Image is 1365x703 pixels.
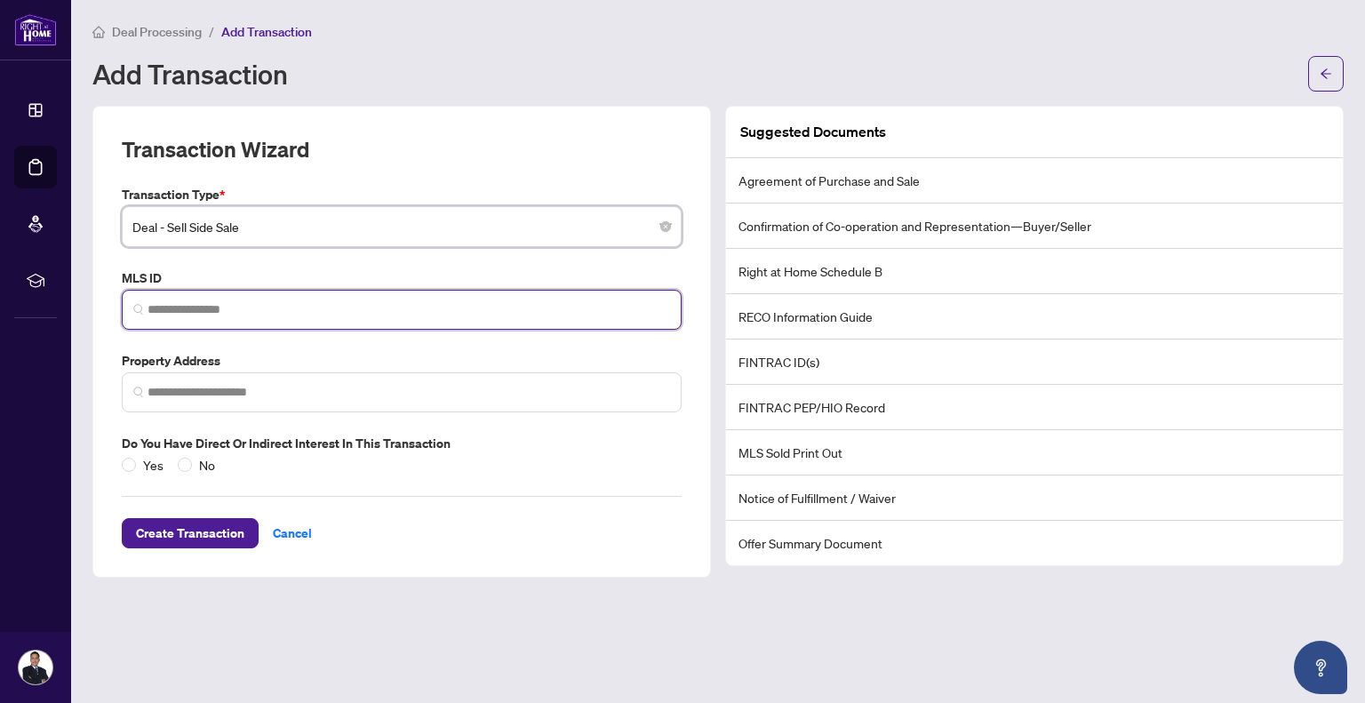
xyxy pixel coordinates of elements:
span: Yes [136,455,171,475]
span: Cancel [273,519,312,547]
img: search_icon [133,304,144,315]
li: RECO Information Guide [726,294,1343,340]
li: Offer Summary Document [726,521,1343,565]
label: Do you have direct or indirect interest in this transaction [122,434,682,453]
label: Property Address [122,351,682,371]
span: No [192,455,222,475]
li: MLS Sold Print Out [726,430,1343,475]
span: Deal - Sell Side Sale [132,210,671,244]
h1: Add Transaction [92,60,288,88]
li: FINTRAC PEP/HIO Record [726,385,1343,430]
span: Create Transaction [136,519,244,547]
img: logo [14,13,57,46]
li: Right at Home Schedule B [726,249,1343,294]
img: search_icon [133,387,144,397]
li: / [209,21,214,42]
li: Agreement of Purchase and Sale [726,158,1343,204]
li: Notice of Fulfillment / Waiver [726,475,1343,521]
li: FINTRAC ID(s) [726,340,1343,385]
img: Profile Icon [19,651,52,684]
label: MLS ID [122,268,682,288]
label: Transaction Type [122,185,682,204]
button: Cancel [259,518,326,548]
li: Confirmation of Co-operation and Representation—Buyer/Seller [726,204,1343,249]
button: Create Transaction [122,518,259,548]
button: Open asap [1294,641,1347,694]
span: close-circle [660,221,671,232]
article: Suggested Documents [740,121,886,143]
span: Add Transaction [221,24,312,40]
span: home [92,26,105,38]
h2: Transaction Wizard [122,135,309,164]
span: Deal Processing [112,24,202,40]
span: arrow-left [1320,68,1332,80]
